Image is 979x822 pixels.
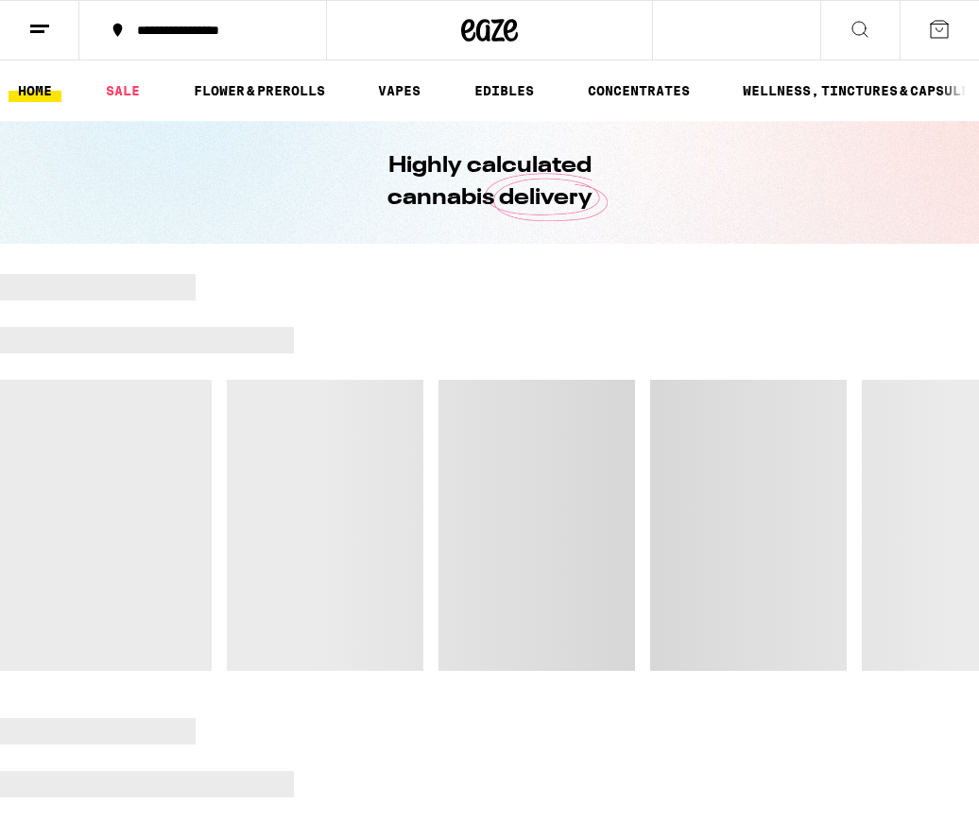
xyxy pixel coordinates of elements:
a: EDIBLES [465,79,543,102]
a: FLOWER & PREROLLS [184,79,335,102]
a: VAPES [369,79,430,102]
a: SALE [96,79,149,102]
h1: Highly calculated cannabis delivery [334,150,645,214]
a: CONCENTRATES [578,79,699,102]
a: HOME [9,79,61,102]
